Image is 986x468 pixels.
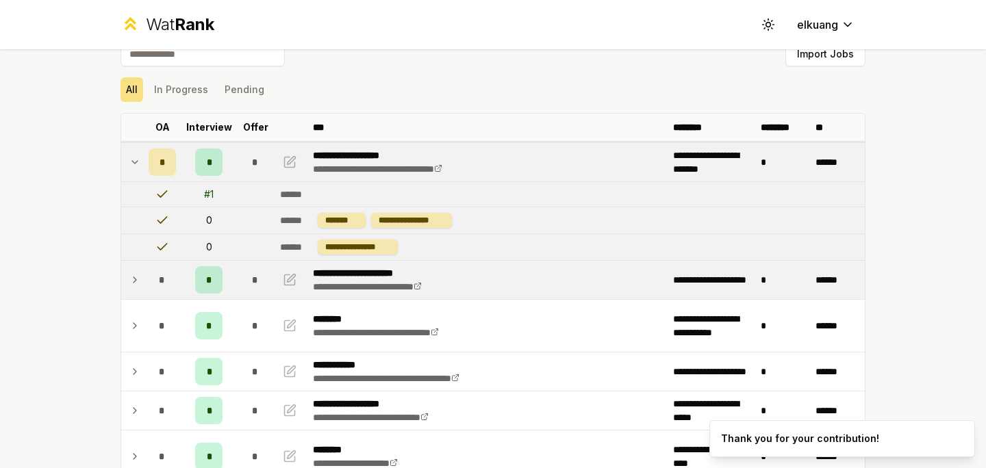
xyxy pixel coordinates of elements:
[219,77,270,102] button: Pending
[785,42,865,66] button: Import Jobs
[149,77,214,102] button: In Progress
[243,120,268,134] p: Offer
[121,77,143,102] button: All
[155,120,170,134] p: OA
[204,187,214,201] div: # 1
[721,432,879,445] div: Thank you for your contribution!
[181,207,236,233] td: 0
[146,14,214,36] div: Wat
[175,14,214,34] span: Rank
[181,234,236,260] td: 0
[121,14,214,36] a: WatRank
[786,12,865,37] button: elkuang
[797,16,838,33] span: elkuang
[186,120,232,134] p: Interview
